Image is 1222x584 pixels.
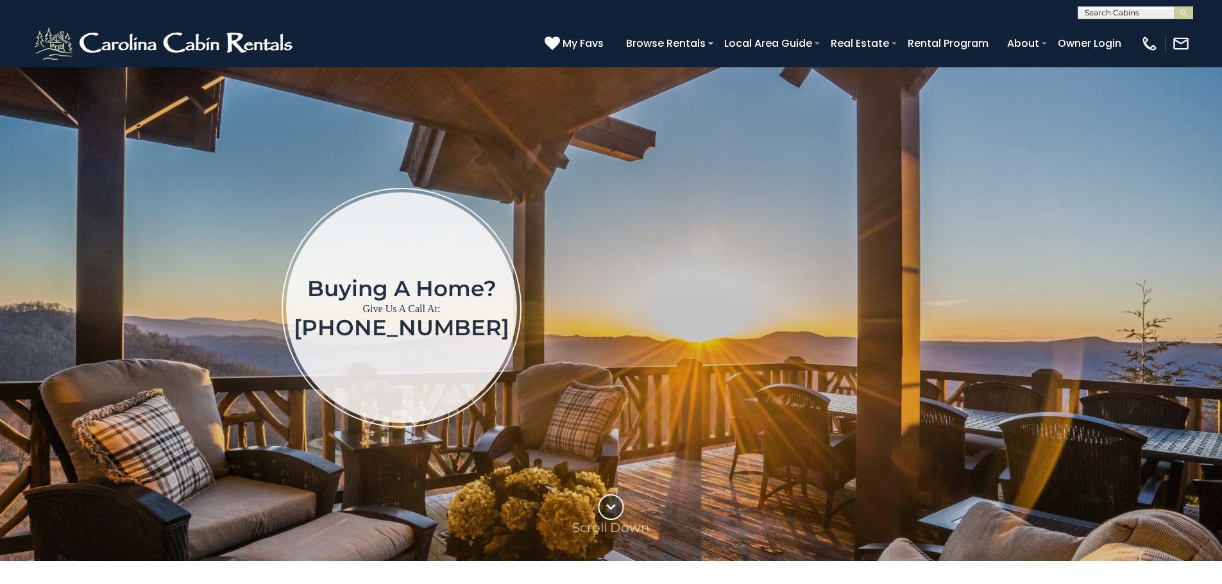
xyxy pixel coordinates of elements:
a: Local Area Guide [718,32,819,54]
img: White-1-2.png [32,24,298,63]
a: Real Estate [824,32,895,54]
p: Give Us A Call At: [294,300,509,318]
a: Owner Login [1051,32,1128,54]
a: [PHONE_NUMBER] [294,314,509,341]
img: phone-regular-white.png [1141,35,1158,53]
h1: Buying a home? [294,277,509,300]
a: About [1001,32,1046,54]
span: My Favs [563,35,604,51]
a: My Favs [545,35,607,52]
p: Scroll Down [572,520,650,535]
iframe: New Contact Form [728,135,1147,480]
img: mail-regular-white.png [1172,35,1190,53]
a: Browse Rentals [620,32,712,54]
a: Rental Program [901,32,995,54]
